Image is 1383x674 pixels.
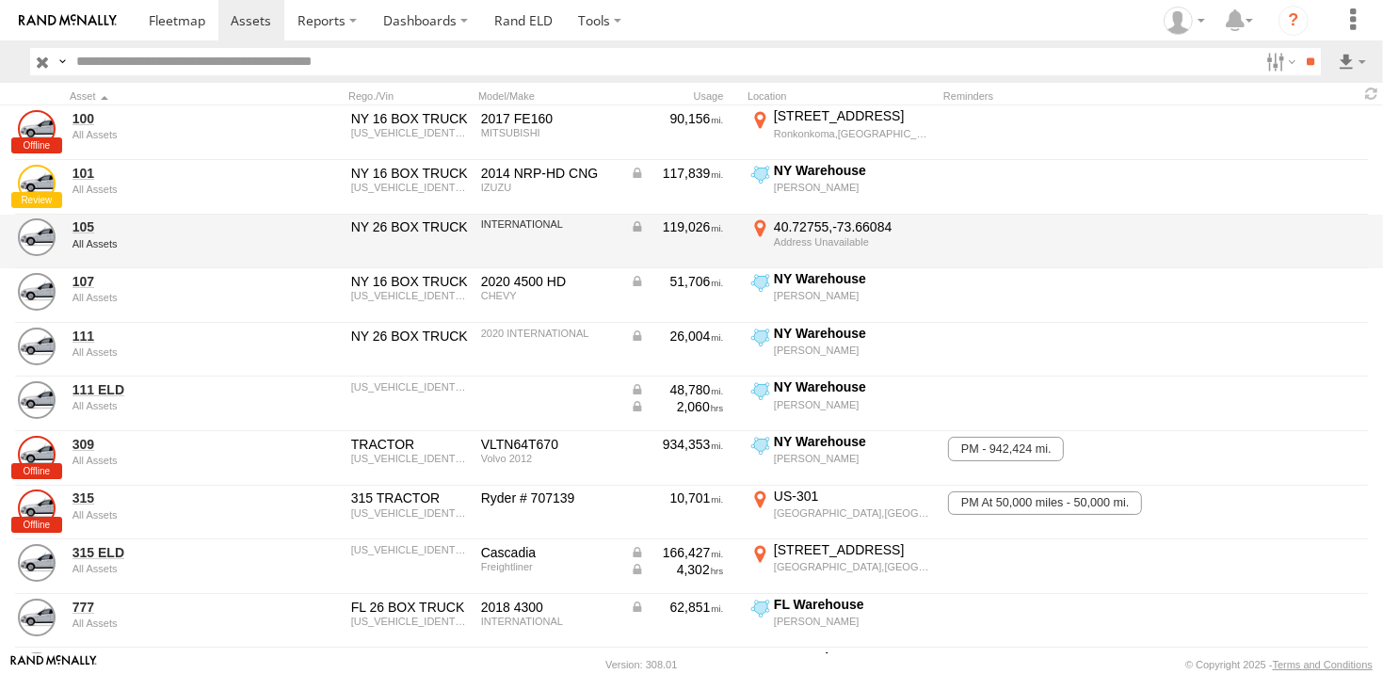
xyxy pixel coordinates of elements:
[55,48,70,75] label: Search Query
[351,328,468,345] div: NY 26 BOX TRUCK
[748,217,936,267] label: Click to View Current Location
[748,89,936,103] div: Location
[351,381,468,393] div: 3HAEUMML7LL385906
[774,488,933,505] div: US-301
[774,541,933,558] div: [STREET_ADDRESS]
[478,89,619,103] div: Model/Make
[1185,659,1373,670] div: © Copyright 2025 -
[774,181,933,194] div: [PERSON_NAME]
[630,381,724,398] div: Data from Vehicle CANbus
[1157,7,1212,35] div: Victor Calcano Jr
[832,219,892,234] span: -73.66084
[72,509,255,521] div: undefined
[351,453,468,464] div: 4V4NC9EH2CN540803
[630,273,724,290] div: Data from Vehicle CANbus
[748,488,936,538] label: Click to View Current Location
[481,599,617,616] div: 2018 4300
[774,344,933,357] div: [PERSON_NAME]
[748,270,936,321] label: Click to View Current Location
[72,273,255,290] a: 107
[481,182,617,193] div: IZUZU
[774,650,933,666] div: FL Warehouse
[630,561,724,578] div: Data from Vehicle CANbus
[351,182,468,193] div: 54DC4W1C7ES802629
[348,89,471,103] div: Rego./Vin
[481,436,617,453] div: VLTN64T670
[72,328,255,345] a: 111
[351,616,468,627] div: 1HTMMMML3JH530549
[481,110,617,127] div: 2017 FE160
[351,436,468,453] div: TRACTOR
[627,89,740,103] div: Usage
[774,506,933,520] div: [GEOGRAPHIC_DATA],[GEOGRAPHIC_DATA]
[72,544,255,561] a: 315 ELD
[630,489,724,506] div: 10,701
[72,652,255,669] a: 778
[1259,48,1299,75] label: Search Filter Options
[351,110,468,127] div: NY 16 BOX TRUCK
[18,489,56,527] a: View Asset Details
[481,561,617,572] div: Freightliner
[630,544,724,561] div: Data from Vehicle CANbus
[351,165,468,182] div: NY 16 BOX TRUCK
[774,596,933,613] div: FL Warehouse
[72,400,255,411] div: undefined
[1360,85,1383,103] span: Refresh
[1278,6,1309,36] i: ?
[481,273,617,290] div: 2020 4500 HD
[351,507,468,519] div: 3AKJHHDR6RSUV6338
[72,489,255,506] a: 315
[630,165,724,182] div: Data from Vehicle CANbus
[70,89,258,103] div: Click to Sort
[948,491,1142,516] span: PM At 50,000 miles - 50,000 mi.
[18,110,56,148] a: View Asset Details
[774,398,933,411] div: [PERSON_NAME]
[774,162,933,179] div: NY Warehouse
[351,599,468,616] div: FL 26 BOX TRUCK
[481,616,617,627] div: INTERNATIONAL
[630,110,724,127] div: 90,156
[481,652,617,669] div: 2018 4300
[481,453,617,464] div: Volvo 2012
[72,238,255,249] div: undefined
[72,346,255,358] div: undefined
[1273,659,1373,670] a: Terms and Conditions
[72,165,255,182] a: 101
[18,381,56,419] a: View Asset Details
[774,433,933,450] div: NY Warehouse
[481,544,617,561] div: Cascadia
[72,218,255,235] a: 105
[72,563,255,574] div: undefined
[1336,48,1368,75] label: Export results as...
[748,107,936,158] label: Click to View Current Location
[774,289,933,302] div: [PERSON_NAME]
[72,599,255,616] a: 777
[748,433,936,484] label: Click to View Current Location
[351,273,468,290] div: NY 16 BOX TRUCK
[72,292,255,303] div: undefined
[774,452,933,465] div: [PERSON_NAME]
[351,489,468,506] div: 315 TRACTOR
[72,381,255,398] a: 111 ELD
[774,127,933,140] div: Ronkonkoma,[GEOGRAPHIC_DATA]
[18,218,56,256] a: View Asset Details
[481,165,617,182] div: 2014 NRP-HD CNG
[630,328,724,345] div: Data from Vehicle CANbus
[18,544,56,582] a: View Asset Details
[630,599,724,616] div: Data from Vehicle CANbus
[481,290,617,301] div: CHEVY
[630,218,724,235] div: Data from Vehicle CANbus
[948,437,1064,461] span: PM - 942,424 mi.
[748,162,936,213] label: Click to View Current Location
[72,618,255,629] div: undefined
[72,129,255,140] div: undefined
[481,218,617,230] div: INTERNATIONAL
[481,489,617,506] div: Ryder # 707139
[943,89,1160,103] div: Reminders
[18,599,56,636] a: View Asset Details
[18,273,56,311] a: View Asset Details
[630,652,724,669] div: Data from Vehicle CANbus
[748,378,936,429] label: Click to View Current Location
[630,436,724,453] div: 934,353
[351,127,468,138] div: JL6BNG1A5HK003140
